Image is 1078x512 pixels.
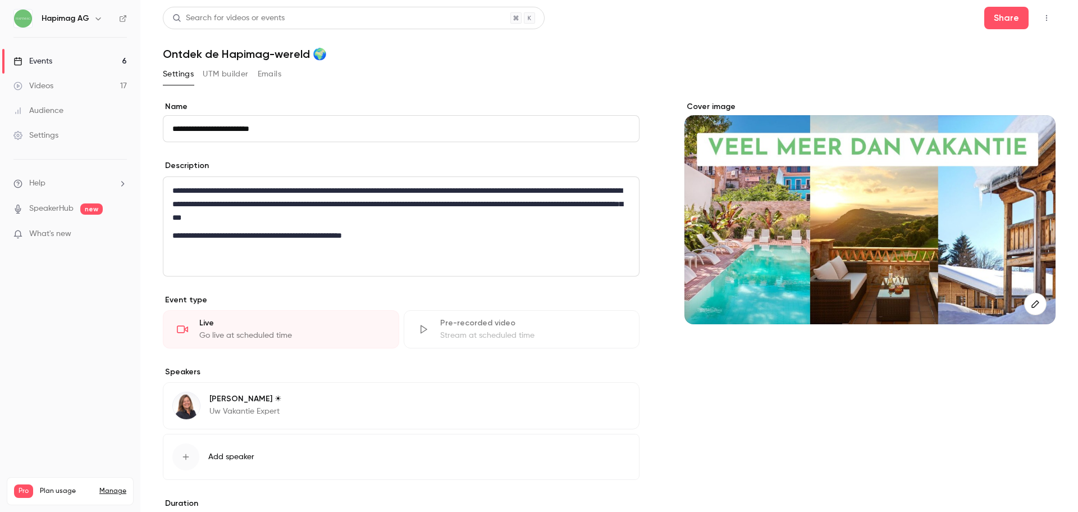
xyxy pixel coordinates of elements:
[163,366,640,378] p: Speakers
[172,12,285,24] div: Search for videos or events
[29,178,45,189] span: Help
[163,434,640,480] button: Add speaker
[163,310,399,348] div: LiveGo live at scheduled time
[13,56,52,67] div: Events
[199,318,385,329] div: Live
[99,487,126,496] a: Manage
[40,487,93,496] span: Plan usage
[173,392,200,419] img: Karen ☀
[258,65,281,83] button: Emails
[163,176,640,277] section: description
[163,294,640,306] p: Event type
[29,228,71,240] span: What's new
[13,80,53,92] div: Videos
[163,160,209,171] label: Description
[163,382,640,429] div: Karen ☀[PERSON_NAME] ☀Uw Vakantie Expert
[163,177,639,276] div: editor
[404,310,640,348] div: Pre-recorded videoStream at scheduled time
[984,7,1029,29] button: Share
[13,105,63,116] div: Audience
[209,393,282,405] p: [PERSON_NAME] ☀
[209,406,282,417] p: Uw Vakantie Expert
[163,498,640,509] label: Duration
[163,47,1056,61] h1: Ontdek de Hapimag-wereld 🌍
[203,65,248,83] button: UTM builder
[13,178,127,189] li: help-dropdown-opener
[163,65,194,83] button: Settings
[80,203,103,215] span: new
[14,484,33,498] span: Pro
[199,330,385,341] div: Go live at scheduled time
[440,318,626,329] div: Pre-recorded video
[14,10,32,28] img: Hapimag AG
[208,451,254,463] span: Add speaker
[684,101,1056,112] label: Cover image
[42,13,89,24] h6: Hapimag AG
[13,130,58,141] div: Settings
[29,203,74,215] a: SpeakerHub
[163,101,640,112] label: Name
[440,330,626,341] div: Stream at scheduled time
